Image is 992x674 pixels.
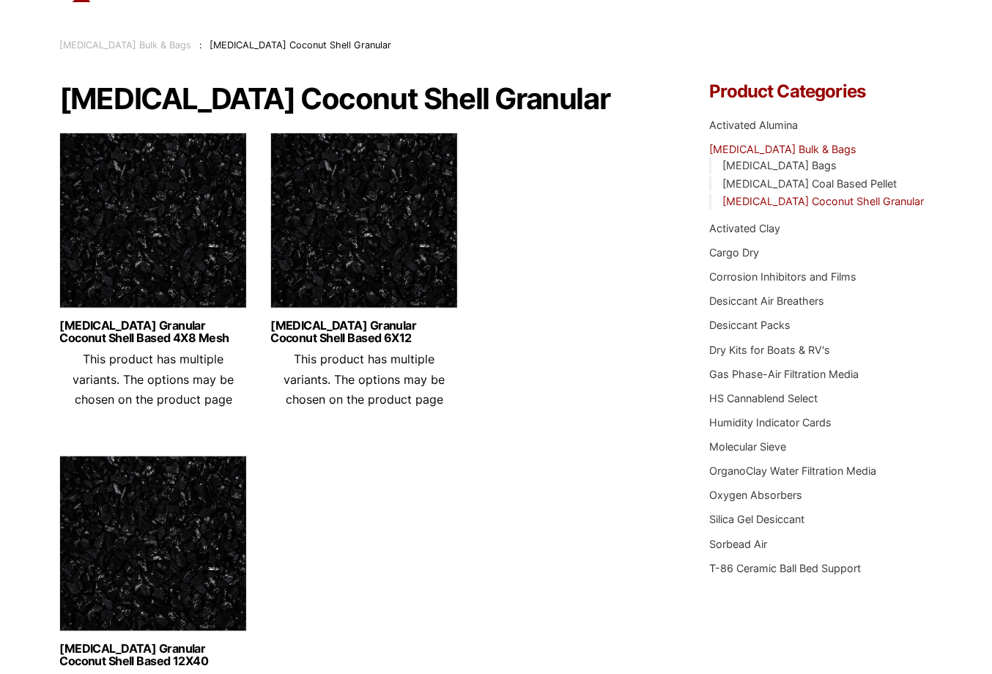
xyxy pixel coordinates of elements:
[709,222,780,234] a: Activated Clay
[709,562,861,574] a: T-86 Ceramic Ball Bed Support
[709,440,786,453] a: Molecular Sieve
[709,513,804,525] a: Silica Gel Desiccant
[59,642,247,667] a: [MEDICAL_DATA] Granular Coconut Shell Based 12X40
[709,83,932,100] h4: Product Categories
[709,416,832,429] a: Humidity Indicator Cards
[709,392,818,404] a: HS Cannablend Select
[709,464,876,477] a: OrganoClay Water Filtration Media
[709,143,856,155] a: [MEDICAL_DATA] Bulk & Bags
[73,352,234,406] span: This product has multiple variants. The options may be chosen on the product page
[59,319,247,344] a: [MEDICAL_DATA] Granular Coconut Shell Based 4X8 Mesh
[709,119,798,131] a: Activated Alumina
[709,368,859,380] a: Gas Phase-Air Filtration Media
[709,344,830,356] a: Dry Kits for Boats & RV's
[59,83,667,115] h1: [MEDICAL_DATA] Coconut Shell Granular
[59,456,247,639] img: Activated Carbon Mesh Granular
[199,40,202,51] span: :
[722,159,837,171] a: [MEDICAL_DATA] Bags
[59,40,191,51] a: [MEDICAL_DATA] Bulk & Bags
[59,133,247,316] img: Activated Carbon Mesh Granular
[709,489,802,501] a: Oxygen Absorbers
[709,246,759,259] a: Cargo Dry
[722,195,924,207] a: [MEDICAL_DATA] Coconut Shell Granular
[709,270,856,283] a: Corrosion Inhibitors and Films
[210,40,391,51] span: [MEDICAL_DATA] Coconut Shell Granular
[284,352,445,406] span: This product has multiple variants. The options may be chosen on the product page
[709,319,791,331] a: Desiccant Packs
[270,133,458,316] img: Activated Carbon Mesh Granular
[709,538,767,550] a: Sorbead Air
[722,177,897,190] a: [MEDICAL_DATA] Coal Based Pellet
[709,295,824,307] a: Desiccant Air Breathers
[270,319,458,344] a: [MEDICAL_DATA] Granular Coconut Shell Based 6X12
